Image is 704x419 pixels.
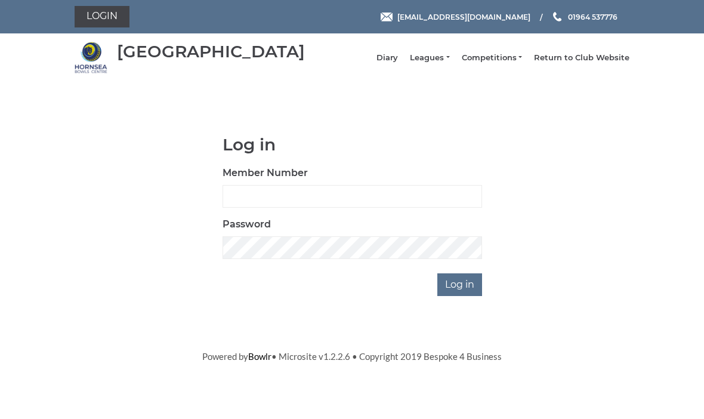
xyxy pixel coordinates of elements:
[223,166,308,180] label: Member Number
[568,12,617,21] span: 01964 537776
[551,11,617,23] a: Phone us 01964 537776
[462,53,522,63] a: Competitions
[381,13,393,21] img: Email
[381,11,530,23] a: Email [EMAIL_ADDRESS][DOMAIN_NAME]
[437,273,482,296] input: Log in
[397,12,530,21] span: [EMAIL_ADDRESS][DOMAIN_NAME]
[534,53,629,63] a: Return to Club Website
[75,6,129,27] a: Login
[248,351,271,362] a: Bowlr
[202,351,502,362] span: Powered by • Microsite v1.2.2.6 • Copyright 2019 Bespoke 4 Business
[410,53,449,63] a: Leagues
[376,53,398,63] a: Diary
[75,41,107,74] img: Hornsea Bowls Centre
[223,217,271,232] label: Password
[117,42,305,61] div: [GEOGRAPHIC_DATA]
[553,12,561,21] img: Phone us
[223,135,482,154] h1: Log in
